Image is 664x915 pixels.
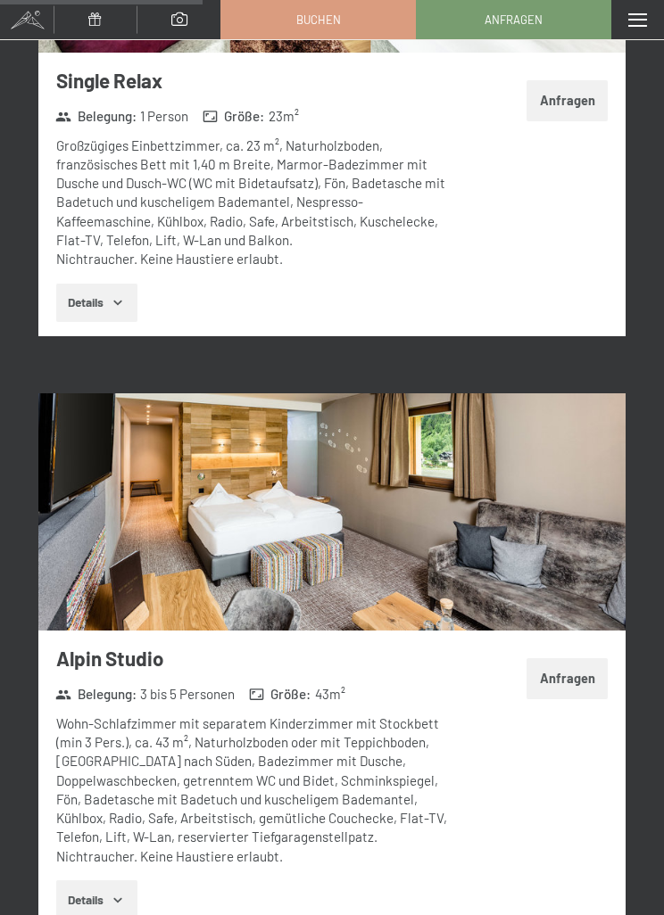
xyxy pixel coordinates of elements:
[56,645,450,672] h3: Alpin Studio
[55,107,137,126] strong: Belegung :
[221,1,415,38] a: Buchen
[56,67,450,95] h3: Single Relax
[249,685,311,704] strong: Größe :
[140,685,235,704] span: 3 bis 5 Personen
[56,284,137,323] button: Details
[55,685,137,704] strong: Belegung :
[315,685,345,704] span: 43 m²
[485,12,543,28] span: Anfragen
[296,12,341,28] span: Buchen
[417,1,610,38] a: Anfragen
[38,393,626,631] img: mss_renderimg.php
[527,80,608,121] button: Anfragen
[140,107,188,126] span: 1 Person
[269,107,299,126] span: 23 m²
[56,136,450,269] div: Großzügiges Einbettzimmer, ca. 23 m², Naturholzboden, französisches Bett mit 1,40 m Breite, Marmo...
[203,107,265,126] strong: Größe :
[56,714,450,866] div: Wohn-Schlafzimmer mit separatem Kinderzimmer mit Stockbett (min 3 Pers.), ca. 43 m², Naturholzbod...
[527,658,608,699] button: Anfragen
